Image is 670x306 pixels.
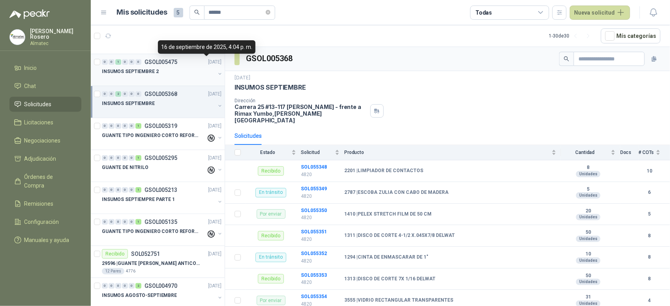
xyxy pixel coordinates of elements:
a: SOL055353 [301,272,327,278]
div: Unidades [576,279,601,285]
b: 8 [638,253,661,261]
div: 0 [109,59,114,65]
div: 0 [102,283,108,289]
p: 4820 [301,214,340,222]
div: Unidades [576,236,601,242]
div: 0 [102,219,108,225]
p: [DATE] [235,74,250,82]
div: 2 [135,283,141,289]
div: 0 [102,155,108,161]
span: Remisiones [24,199,54,208]
img: Logo peakr [9,9,50,19]
span: search [564,56,569,62]
div: 0 [102,59,108,65]
p: [DATE] [208,58,221,66]
p: [DATE] [208,154,221,162]
div: 1 [135,155,141,161]
div: 0 [102,187,108,193]
div: Recibido [102,249,128,259]
span: Negociaciones [24,136,61,145]
b: 1410 | PELEX STRETCH FILM DE 50 CM [344,211,432,218]
p: GSOL005213 [145,187,177,193]
div: En tránsito [255,188,286,197]
a: SOL055351 [301,229,327,235]
a: Manuales y ayuda [9,233,81,248]
div: 0 [129,219,135,225]
p: INSUMOS SEPTIEMBRE 2 [102,68,159,75]
b: SOL055354 [301,294,327,299]
b: 5 [561,186,616,193]
b: 50 [561,229,616,236]
b: 8 [638,275,661,283]
a: Negociaciones [9,133,81,148]
span: Licitaciones [24,118,54,127]
span: Chat [24,82,36,90]
span: Solicitudes [24,100,52,109]
div: 0 [115,219,121,225]
p: [DATE] [208,186,221,194]
span: # COTs [638,150,654,155]
a: SOL055348 [301,164,327,170]
a: Órdenes de Compra [9,169,81,193]
p: 4820 [301,257,340,265]
p: INSUMOS SEPTIEMPRE PARTE 1 [102,196,175,203]
div: 0 [109,187,114,193]
a: Chat [9,79,81,94]
p: GSOL004970 [145,283,177,289]
h1: Mis solicitudes [117,7,167,18]
a: 0 0 0 0 0 1 GSOL005319[DATE] GUANTE TIPO INGENIERO CORTO REFORZADO [102,121,223,146]
a: Adjudicación [9,151,81,166]
th: Producto [344,145,561,160]
div: 0 [115,155,121,161]
b: 2787 | ESCOBA ZULIA CON CABO DE MADERA [344,190,449,196]
p: 29596 | GUANTE [PERSON_NAME] ANTICORTE NIV 5 TALLA L [102,260,200,267]
p: INSUMOS SEPTIEMBRE [102,100,155,107]
div: 0 [102,91,108,97]
b: 8 [638,232,661,240]
div: 0 [129,123,135,129]
div: 0 [109,123,114,129]
b: 1294 | CINTA DE ENMASCARAR DE 1" [344,254,428,261]
p: [DATE] [208,122,221,130]
div: Unidades [576,192,601,199]
div: 12 Pares [102,268,124,274]
div: Por enviar [257,209,285,219]
div: Recibido [258,166,284,176]
p: 4820 [301,193,340,200]
a: Inicio [9,60,81,75]
div: 0 [129,59,135,65]
th: Solicitud [301,145,344,160]
p: [DATE] [208,250,221,258]
p: [PERSON_NAME] Rosero [30,28,81,39]
p: 4820 [301,279,340,286]
p: [DATE] [208,218,221,226]
div: 1 - 30 de 30 [549,30,595,42]
a: SOL055349 [301,186,327,191]
b: 31 [561,294,616,300]
div: 0 [109,91,114,97]
p: GSOL005368 [145,91,177,97]
div: 0 [115,283,121,289]
p: Carrera 25 #13-117 [PERSON_NAME] - frente a Rimax Yumbo , [PERSON_NAME][GEOGRAPHIC_DATA] [235,103,367,124]
b: 5 [638,210,661,218]
span: close-circle [266,10,270,15]
a: RecibidoSOL052751[DATE] 29596 |GUANTE [PERSON_NAME] ANTICORTE NIV 5 TALLA L12 Pares4776 [91,246,225,278]
span: Producto [344,150,550,155]
div: 0 [122,91,128,97]
button: Nueva solicitud [570,6,630,20]
div: 16 de septiembre de 2025, 4:04 p. m. [158,40,255,54]
p: GUANTE TIPO INGENIERO CORTO REFORZADO [102,228,200,235]
b: 1311 | DISCO DE CORTE 4-1/2 X.045X7/8 DELWAT [344,233,455,239]
b: 10 [638,167,661,175]
span: Inicio [24,64,37,72]
span: 5 [174,8,183,17]
div: 0 [122,283,128,289]
div: Solicitudes [235,131,262,140]
div: 0 [109,283,114,289]
div: Unidades [576,214,601,220]
a: 0 0 0 0 0 1 GSOL005213[DATE] INSUMOS SEPTIEMPRE PARTE 1 [102,185,223,210]
p: INSUMOS SEPTIEMBRE [235,83,306,92]
button: Mís categorías [601,28,661,43]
